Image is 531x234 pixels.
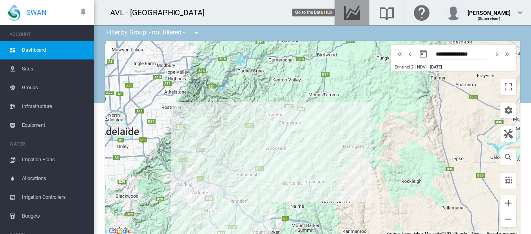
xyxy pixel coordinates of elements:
div: AVL - [GEOGRAPHIC_DATA] [110,7,212,18]
md-icon: Click here for help [412,8,431,17]
img: SWAN-Landscape-Logo-Colour-drop.png [8,4,20,21]
button: icon-menu-down [188,25,204,41]
md-icon: icon-cog [504,106,513,115]
span: Budgets [22,207,88,225]
span: Allocations [22,169,88,188]
span: | [DATE] [428,65,442,70]
md-icon: icon-select-all [504,176,513,185]
md-icon: icon-magnify [504,153,513,162]
button: icon-chevron-double-left [395,49,405,59]
md-icon: icon-chevron-double-left [395,49,404,59]
button: Toggle fullscreen view [500,79,516,95]
span: (Supervisor) [478,16,501,21]
button: Zoom out [500,211,516,227]
button: icon-chevron-right [492,49,502,59]
span: Groups [22,78,88,97]
md-icon: Search the knowledge base [377,8,396,17]
span: ACCOUNT [9,28,88,41]
span: Irrigation Controllers [22,188,88,207]
md-icon: Go to the Data Hub [343,8,361,17]
md-icon: icon-chevron-double-right [503,49,511,59]
md-icon: icon-chevron-down [515,8,525,17]
md-icon: icon-chevron-right [493,49,501,59]
button: icon-magnify [500,149,516,165]
div: [PERSON_NAME] [468,6,511,14]
button: icon-chevron-double-right [502,49,512,59]
div: Filter by Group: - not filtered - [100,25,207,41]
span: Irrigation Plans [22,150,88,169]
span: Infrastructure [22,97,88,116]
md-tooltip: Go to the Data Hub [292,9,335,16]
button: icon-chevron-left [405,49,415,59]
span: Sites [22,59,88,78]
span: Sentinel-2 | NDVI [395,65,426,70]
button: Zoom in [500,195,516,211]
md-icon: icon-bell-ring [319,8,329,17]
md-icon: icon-menu-down [192,28,201,38]
button: icon-bell-ring [316,5,332,20]
button: icon-cog [500,103,516,118]
span: SWAN [26,7,47,17]
span: Dashboard [22,41,88,59]
img: profile.jpg [446,5,461,20]
md-icon: icon-pin [78,8,88,17]
md-icon: icon-chevron-left [406,49,414,59]
span: WATER [9,138,88,150]
span: Equipment [22,116,88,135]
button: icon-select-all [500,173,516,189]
button: md-calendar [415,46,431,62]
